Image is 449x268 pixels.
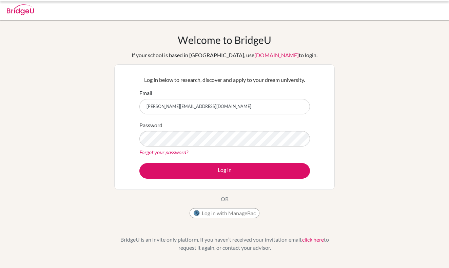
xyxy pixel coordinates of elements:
a: Forgot your password? [139,149,188,155]
label: Password [139,121,162,129]
a: click here [302,236,324,243]
p: BridgeU is an invite only platform. If you haven’t received your invitation email, to request it ... [114,236,335,252]
p: Log in below to research, discover and apply to your dream university. [139,76,310,84]
label: Email [139,89,152,97]
button: Log in with ManageBac [190,208,259,218]
button: Log in [139,163,310,179]
div: If your school is based in [GEOGRAPHIC_DATA], use to login. [132,51,317,59]
img: Bridge-U [7,4,34,15]
p: OR [221,195,229,203]
h1: Welcome to BridgeU [178,34,271,46]
a: [DOMAIN_NAME] [254,52,299,58]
